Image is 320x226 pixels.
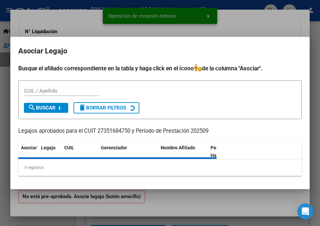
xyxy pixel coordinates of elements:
span: Borrar Filtros [78,105,126,111]
span: Gerenciador [101,145,127,150]
span: Asociar [21,145,37,150]
span: CUIL [64,145,74,150]
div: 0 registros [18,159,302,176]
mat-icon: delete [78,104,86,112]
datatable-header-cell: Legajo [38,141,62,163]
button: Borrar Filtros [74,102,139,113]
button: Buscar [24,103,68,113]
span: Periodo Habilitado [211,145,233,158]
datatable-header-cell: Nombre Afiliado [158,141,208,163]
p: Legajos aprobados para el CUIT 27351684750 y Período de Prestación 202509 [18,127,302,135]
datatable-header-cell: Periodo Habilitado [208,141,253,163]
h2: Asociar Legajo [18,45,302,57]
h4: Busque el afiliado correspondiente en la tabla y haga click en el ícono de la columna "Asociar". [18,64,302,73]
span: Nombre Afiliado [161,145,195,150]
span: Buscar [28,105,56,111]
mat-icon: search [28,104,36,112]
div: Open Intercom Messenger [297,203,313,219]
datatable-header-cell: Asociar [18,141,38,163]
span: Legajo [41,145,56,150]
datatable-header-cell: CUIL [62,141,98,163]
datatable-header-cell: Gerenciador [98,141,158,163]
